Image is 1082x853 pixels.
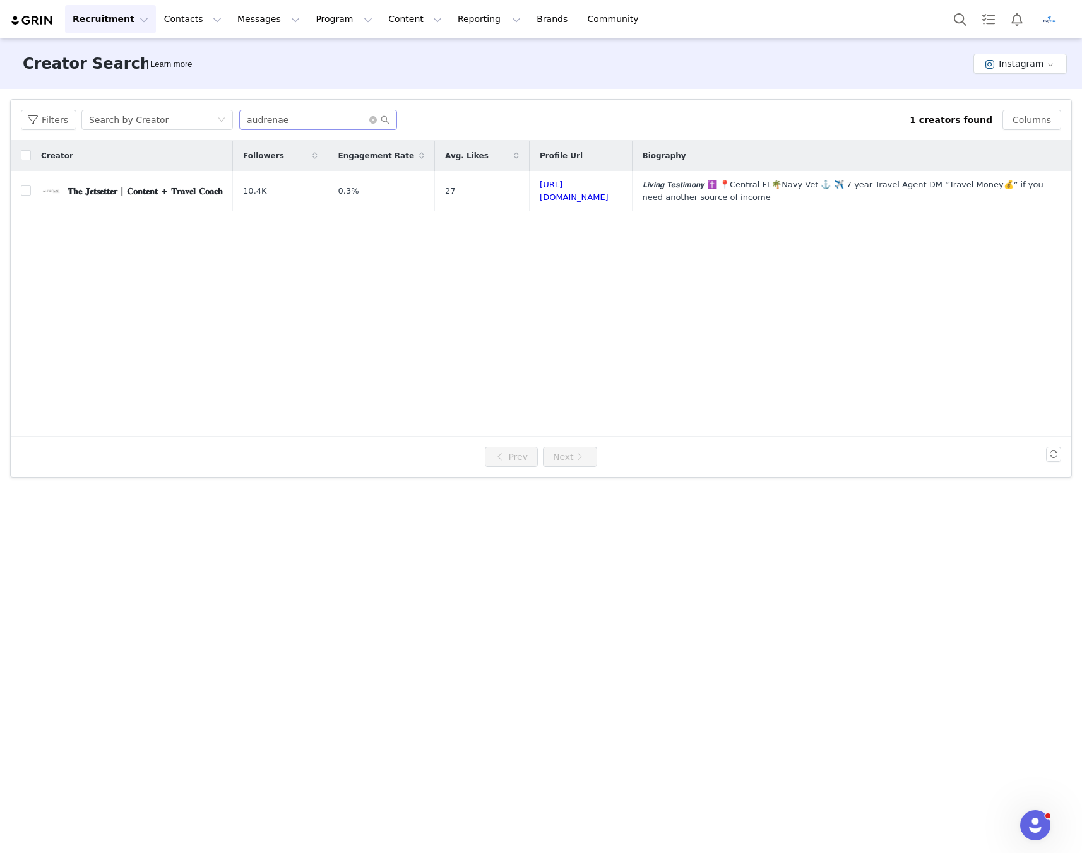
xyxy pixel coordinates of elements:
[910,114,992,127] div: 1 creators found
[445,150,489,162] span: Avg. Likes
[381,115,389,124] i: icon: search
[41,181,61,201] img: v2
[975,5,1002,33] a: Tasks
[580,5,652,33] a: Community
[643,180,1043,202] span: 𝙇𝙞𝙫𝙞𝙣𝙜 𝙏𝙚𝙨𝙩𝙞𝙢𝙤𝙣𝙮 ✝️ 📍Central FL🌴Navy Vet ⚓️ ✈️ 7 year Travel Agent DM “Travel Money💰” if you need...
[157,5,229,33] button: Contacts
[1002,110,1061,130] button: Columns
[1003,5,1031,33] button: Notifications
[1031,9,1072,30] button: Profile
[643,150,686,162] span: Biography
[946,5,974,33] button: Search
[230,5,307,33] button: Messages
[1039,9,1059,30] img: a44be419-dd2b-47ec-a76e-f3107230ef21.png
[243,150,284,162] span: Followers
[543,447,597,467] button: Next
[369,116,377,124] i: icon: close-circle
[41,181,223,201] a: 𝐓𝐡𝐞 𝐉𝐞𝐭𝐬𝐞𝐭𝐭𝐞𝐫 | 𝐂𝐨𝐧𝐭𝐞𝐧𝐭 + 𝐓𝐫𝐚𝐯𝐞𝐥 𝐂𝐨𝐚𝐜𝐡
[529,5,579,33] a: Brands
[41,150,73,162] span: Creator
[89,110,169,129] div: Search by Creator
[338,185,359,197] span: 0.3%
[338,150,414,162] span: Engagement Rate
[23,52,151,75] h3: Creator Search
[65,5,156,33] button: Recruitment
[973,54,1067,74] button: Instagram
[243,185,266,197] span: 10.4K
[10,15,54,26] img: grin logo
[148,58,194,71] div: Tooltip anchor
[381,5,449,33] button: Content
[21,110,76,130] button: Filters
[218,116,225,125] i: icon: down
[1020,810,1050,840] iframe: Intercom live chat
[450,5,528,33] button: Reporting
[485,447,538,467] button: Prev
[540,150,583,162] span: Profile Url
[239,110,397,130] input: Search...
[308,5,380,33] button: Program
[68,186,223,196] div: 𝐓𝐡𝐞 𝐉𝐞𝐭𝐬𝐞𝐭𝐭𝐞𝐫 | 𝐂𝐨𝐧𝐭𝐞𝐧𝐭 + 𝐓𝐫𝐚𝐯𝐞𝐥 𝐂𝐨𝐚𝐜𝐡
[445,185,456,197] span: 27
[540,180,609,202] a: [URL][DOMAIN_NAME]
